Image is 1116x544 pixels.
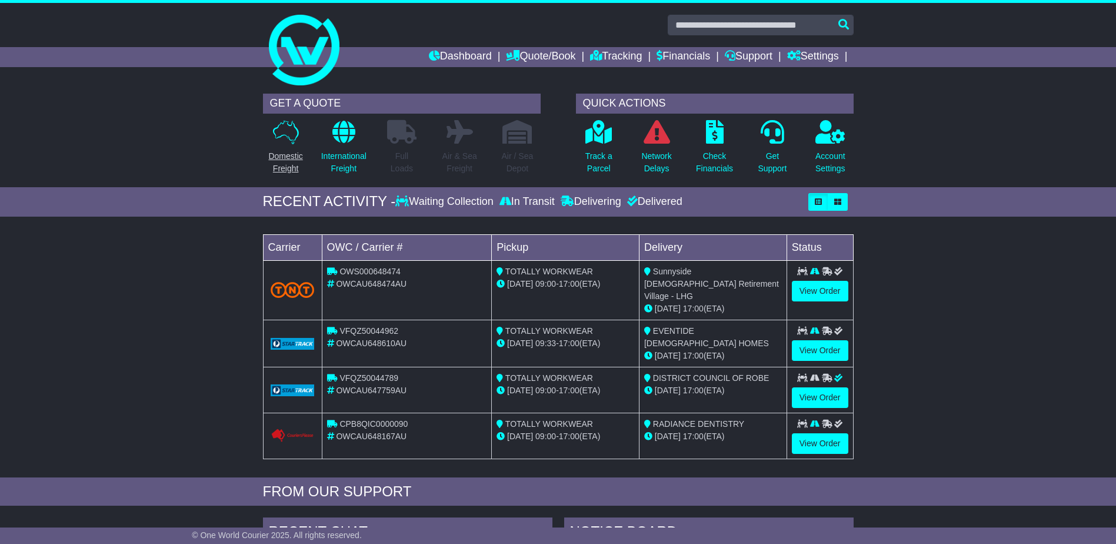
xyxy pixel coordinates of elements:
[505,373,593,383] span: TOTALLY WORKWEAR
[644,326,769,348] span: EVENTIDE [DEMOGRAPHIC_DATA] HOMES
[336,339,407,348] span: OWCAU648610AU
[758,150,787,175] p: Get Support
[787,234,853,260] td: Status
[321,120,367,181] a: InternationalFreight
[339,267,401,276] span: OWS000648474
[757,120,787,181] a: GetSupport
[590,47,642,67] a: Tracking
[787,47,839,67] a: Settings
[644,384,782,397] div: (ETA)
[695,120,734,181] a: CheckFinancials
[271,282,315,298] img: TNT_Domestic.png
[585,120,613,181] a: Track aParcel
[792,387,848,408] a: View Order
[442,150,477,175] p: Air & Sea Freight
[558,195,624,208] div: Delivering
[502,150,534,175] p: Air / Sea Depot
[655,386,681,395] span: [DATE]
[387,150,417,175] p: Full Loads
[505,419,593,429] span: TOTALLY WORKWEAR
[497,195,558,208] div: In Transit
[815,150,845,175] p: Account Settings
[492,234,639,260] td: Pickup
[322,234,492,260] td: OWC / Carrier #
[535,279,556,288] span: 09:00
[644,430,782,443] div: (ETA)
[535,339,556,348] span: 09:33
[792,340,848,361] a: View Order
[644,350,782,362] div: (ETA)
[497,384,634,397] div: - (ETA)
[683,351,704,360] span: 17:00
[497,337,634,350] div: - (ETA)
[192,530,362,540] span: © One World Courier 2025. All rights reserved.
[535,386,556,395] span: 09:00
[339,419,408,429] span: CPB8QIC0000090
[559,386,579,395] span: 17:00
[505,326,593,336] span: TOTALLY WORKWEAR
[657,47,710,67] a: Financials
[336,279,407,288] span: OWCAU648474AU
[683,432,704,441] span: 17:00
[497,430,634,443] div: - (ETA)
[624,195,682,208] div: Delivered
[559,339,579,348] span: 17:00
[271,384,315,396] img: GetCarrierServiceLogo
[641,120,672,181] a: NetworkDelays
[497,278,634,290] div: - (ETA)
[683,304,704,313] span: 17:00
[644,267,779,301] span: Sunnyside [DEMOGRAPHIC_DATA] Retirement Village - LHG
[792,281,848,301] a: View Order
[336,386,407,395] span: OWCAU647759AU
[655,432,681,441] span: [DATE]
[585,150,612,175] p: Track a Parcel
[429,47,492,67] a: Dashboard
[505,267,593,276] span: TOTALLY WORKWEAR
[576,94,854,114] div: QUICK ACTIONS
[339,326,398,336] span: VFQZ50044962
[683,386,704,395] span: 17:00
[507,339,533,348] span: [DATE]
[507,386,533,395] span: [DATE]
[271,429,315,443] img: GetCarrierServiceLogo
[263,193,396,210] div: RECENT ACTIVITY -
[644,303,782,315] div: (ETA)
[792,433,848,454] a: View Order
[336,432,407,441] span: OWCAU648167AU
[271,338,315,350] img: GetCarrierServiceLogo
[321,150,367,175] p: International Freight
[507,432,533,441] span: [DATE]
[725,47,772,67] a: Support
[815,120,846,181] a: AccountSettings
[641,150,671,175] p: Network Delays
[507,279,533,288] span: [DATE]
[268,150,302,175] p: Domestic Freight
[339,373,398,383] span: VFQZ50044789
[655,304,681,313] span: [DATE]
[559,432,579,441] span: 17:00
[506,47,575,67] a: Quote/Book
[639,234,787,260] td: Delivery
[268,120,303,181] a: DomesticFreight
[535,432,556,441] span: 09:00
[653,373,769,383] span: DISTRICT COUNCIL OF ROBE
[696,150,733,175] p: Check Financials
[263,234,322,260] td: Carrier
[653,419,744,429] span: RADIANCE DENTISTRY
[655,351,681,360] span: [DATE]
[559,279,579,288] span: 17:00
[395,195,496,208] div: Waiting Collection
[263,483,854,500] div: FROM OUR SUPPORT
[263,94,541,114] div: GET A QUOTE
